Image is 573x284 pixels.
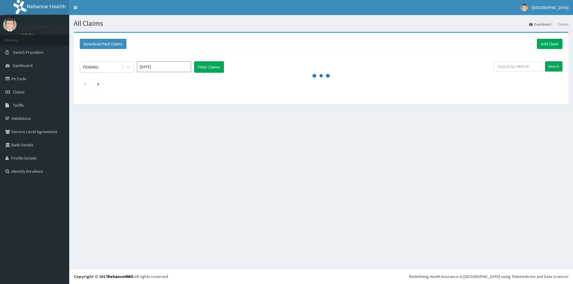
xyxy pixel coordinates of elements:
span: Tariffs [13,102,24,108]
span: Dashboard [13,63,33,68]
input: Select Month and Year [137,61,191,72]
span: Switch Providers [13,50,44,55]
a: Add Claim [537,39,562,49]
a: Online [21,33,36,37]
a: Next page [97,81,99,87]
img: User Image [521,4,528,11]
svg: audio-loading [312,67,330,85]
strong: Copyright © 2017 . [74,274,135,279]
button: Download Paid Claims [80,39,126,49]
h1: All Claims [74,20,568,27]
input: Search [545,61,562,72]
a: RelianceHMO [107,274,133,279]
p: [GEOGRAPHIC_DATA] [21,24,71,30]
img: User Image [3,18,17,32]
input: Search by HMO ID [494,61,543,72]
div: Redefining Heath Insurance in [GEOGRAPHIC_DATA] using Telemedicine and Data Science! [409,273,568,279]
a: Dashboard [529,22,551,27]
a: Previous page [84,81,86,87]
footer: All rights reserved. [69,269,573,284]
span: Claims [13,89,25,95]
button: Filter Claims [194,61,224,73]
li: Claims [552,22,568,27]
span: [GEOGRAPHIC_DATA] [532,5,568,10]
div: PENDING [83,64,98,70]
